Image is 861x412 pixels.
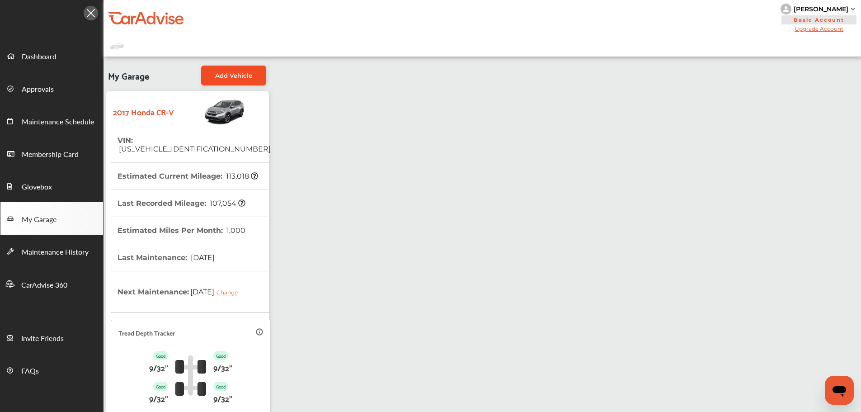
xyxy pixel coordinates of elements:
[149,391,168,405] p: 9/32"
[0,39,103,72] a: Dashboard
[0,104,103,137] a: Maintenance Schedule
[118,190,245,217] th: Last Recorded Mileage :
[21,365,39,377] span: FAQs
[781,25,857,32] span: Upgrade Account
[201,66,266,85] a: Add Vehicle
[118,127,271,162] th: VIN :
[0,202,103,235] a: My Garage
[0,170,103,202] a: Glovebox
[153,351,168,360] p: Good
[208,199,245,208] span: 107,054
[0,137,103,170] a: Membership Card
[149,360,168,374] p: 9/32"
[21,279,67,291] span: CarAdvise 360
[175,355,206,396] img: tire_track_logo.b900bcbc.svg
[189,253,215,262] span: [DATE]
[215,72,252,79] span: Add Vehicle
[153,382,168,391] p: Good
[118,145,271,153] span: [US_VEHICLE_IDENTIFICATION_NUMBER]
[225,172,258,180] span: 113,018
[118,271,245,312] th: Next Maintenance :
[118,244,215,271] th: Last Maintenance :
[21,333,64,345] span: Invite Friends
[22,51,56,63] span: Dashboard
[225,226,245,235] span: 1,000
[22,214,56,226] span: My Garage
[22,116,94,128] span: Maintenance Schedule
[781,4,791,14] img: knH8PDtVvWoAbQRylUukY18CTiRevjo20fAtgn5MLBQj4uumYvk2MzTtcAIzfGAtb1XOLVMAvhLuqoNAbL4reqehy0jehNKdM...
[113,104,174,118] strong: 2017 Honda CR-V
[0,235,103,267] a: Maintenance History
[110,41,124,52] img: placeholder_car.fcab19be.svg
[22,84,54,95] span: Approvals
[213,382,228,391] p: Good
[174,95,245,127] img: Vehicle
[216,289,242,296] div: Change
[781,15,856,24] span: Basic Account
[794,5,848,13] div: [PERSON_NAME]
[84,6,98,20] img: Icon.5fd9dcc7.svg
[825,376,854,405] iframe: Button to launch messaging window
[213,391,232,405] p: 9/32"
[189,280,245,303] span: [DATE]
[213,360,232,374] p: 9/32"
[22,149,79,161] span: Membership Card
[22,246,89,258] span: Maintenance History
[213,351,228,360] p: Good
[22,181,52,193] span: Glovebox
[0,72,103,104] a: Approvals
[118,217,245,244] th: Estimated Miles Per Month :
[118,327,175,338] p: Tread Depth Tracker
[851,8,855,10] img: sCxJUJ+qAmfqhQGDUl18vwLg4ZYJ6CxN7XmbOMBAAAAAElFTkSuQmCC
[108,66,149,85] span: My Garage
[118,163,258,189] th: Estimated Current Mileage :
